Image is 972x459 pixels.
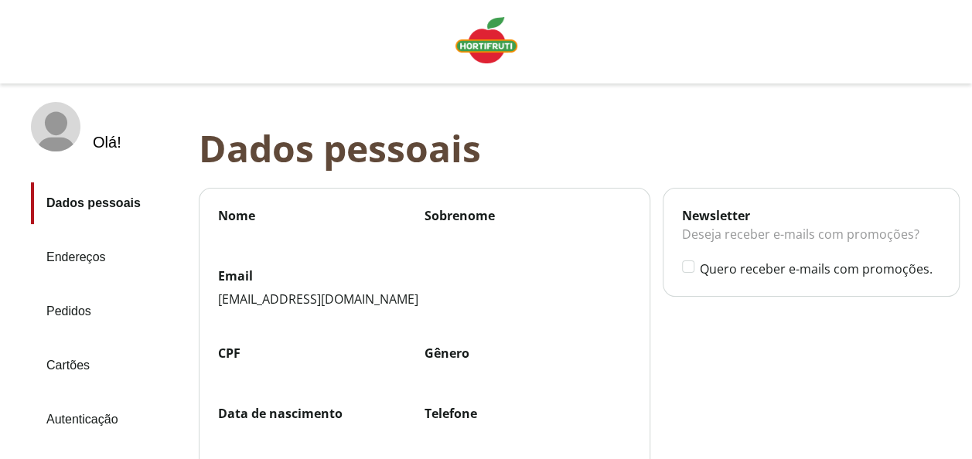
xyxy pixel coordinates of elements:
[700,260,940,277] label: Quero receber e-mails com promoções.
[31,182,186,224] a: Dados pessoais
[218,207,425,224] label: Nome
[218,267,631,284] label: Email
[218,291,631,308] div: [EMAIL_ADDRESS][DOMAIN_NAME]
[455,17,517,63] img: Logo
[199,127,972,169] div: Dados pessoais
[31,236,186,278] a: Endereços
[449,11,524,73] a: Logo
[218,405,425,422] label: Data de nascimento
[31,345,186,386] a: Cartões
[425,405,631,422] label: Telefone
[425,207,631,224] label: Sobrenome
[682,224,940,260] div: Deseja receber e-mails com promoções?
[93,134,121,151] div: Olá !
[425,345,631,362] label: Gênero
[682,207,940,224] div: Newsletter
[31,399,186,440] a: Autenticação
[31,291,186,332] a: Pedidos
[218,345,425,362] label: CPF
